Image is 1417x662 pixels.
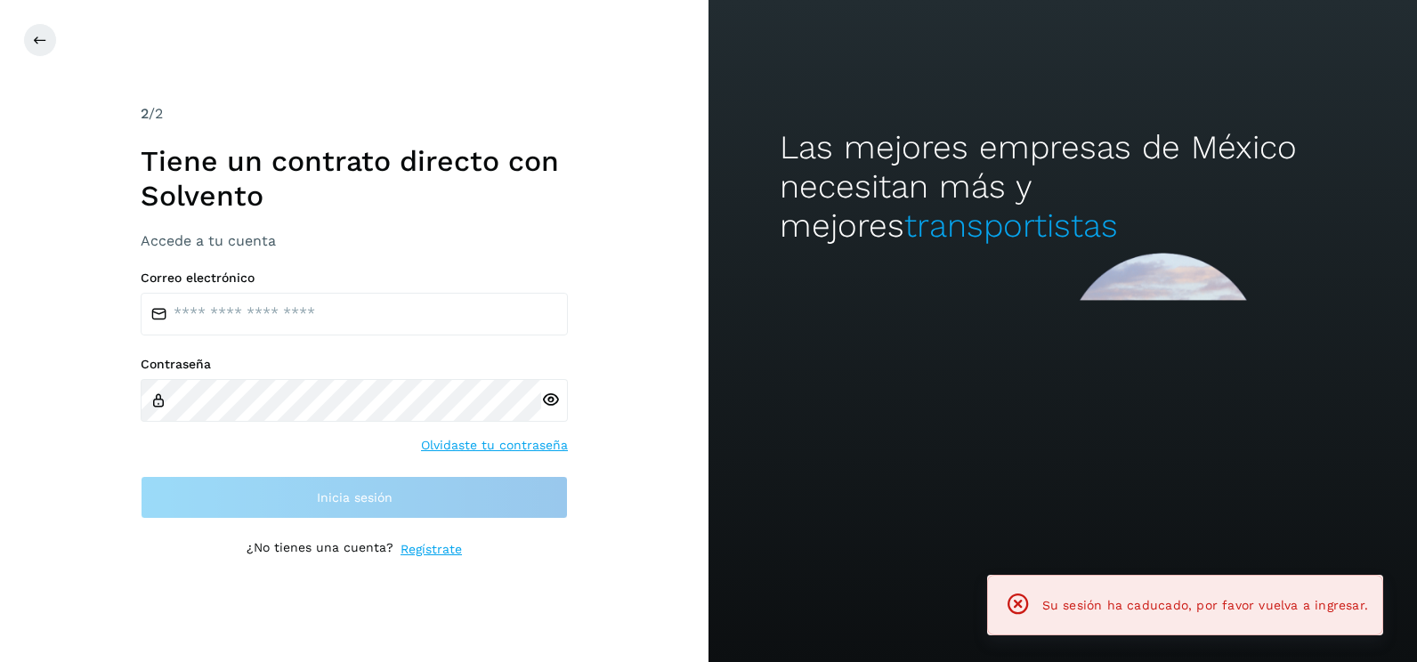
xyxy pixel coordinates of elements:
a: Olvidaste tu contraseña [421,436,568,455]
h3: Accede a tu cuenta [141,232,568,249]
span: Su sesión ha caducado, por favor vuelva a ingresar. [1042,598,1368,612]
label: Contraseña [141,357,568,372]
h2: Las mejores empresas de México necesitan más y mejores [780,128,1347,246]
h1: Tiene un contrato directo con Solvento [141,144,568,213]
button: Inicia sesión [141,476,568,519]
span: transportistas [904,206,1118,245]
label: Correo electrónico [141,270,568,286]
a: Regístrate [401,540,462,559]
span: 2 [141,105,149,122]
p: ¿No tienes una cuenta? [247,540,393,559]
div: /2 [141,103,568,125]
span: Inicia sesión [317,491,393,504]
